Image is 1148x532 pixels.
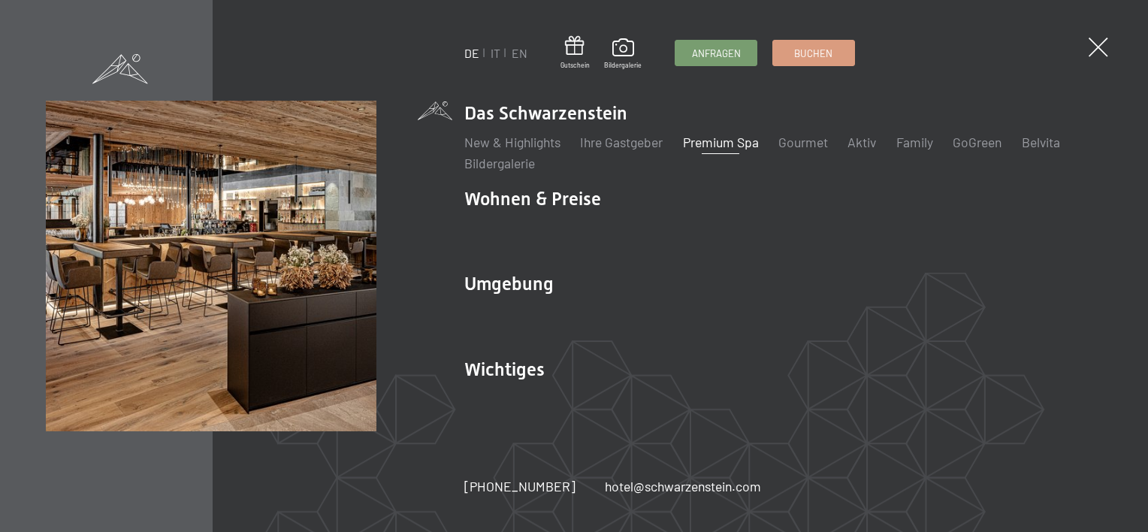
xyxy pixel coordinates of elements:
[604,61,642,70] span: Bildergalerie
[464,46,479,60] a: DE
[773,41,854,65] a: Buchen
[464,477,576,496] a: [PHONE_NUMBER]
[692,47,741,60] span: Anfragen
[847,134,876,150] a: Aktiv
[953,134,1001,150] a: GoGreen
[512,46,527,60] a: EN
[560,61,590,70] span: Gutschein
[491,46,500,60] a: IT
[778,134,828,150] a: Gourmet
[464,155,535,171] a: Bildergalerie
[464,478,576,494] span: [PHONE_NUMBER]
[683,134,759,150] a: Premium Spa
[604,38,642,70] a: Bildergalerie
[560,36,590,70] a: Gutschein
[1022,134,1060,150] a: Belvita
[794,47,832,60] span: Buchen
[896,134,933,150] a: Family
[605,477,761,496] a: hotel@schwarzenstein.com
[675,41,757,65] a: Anfragen
[580,134,663,150] a: Ihre Gastgeber
[464,134,560,150] a: New & Highlights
